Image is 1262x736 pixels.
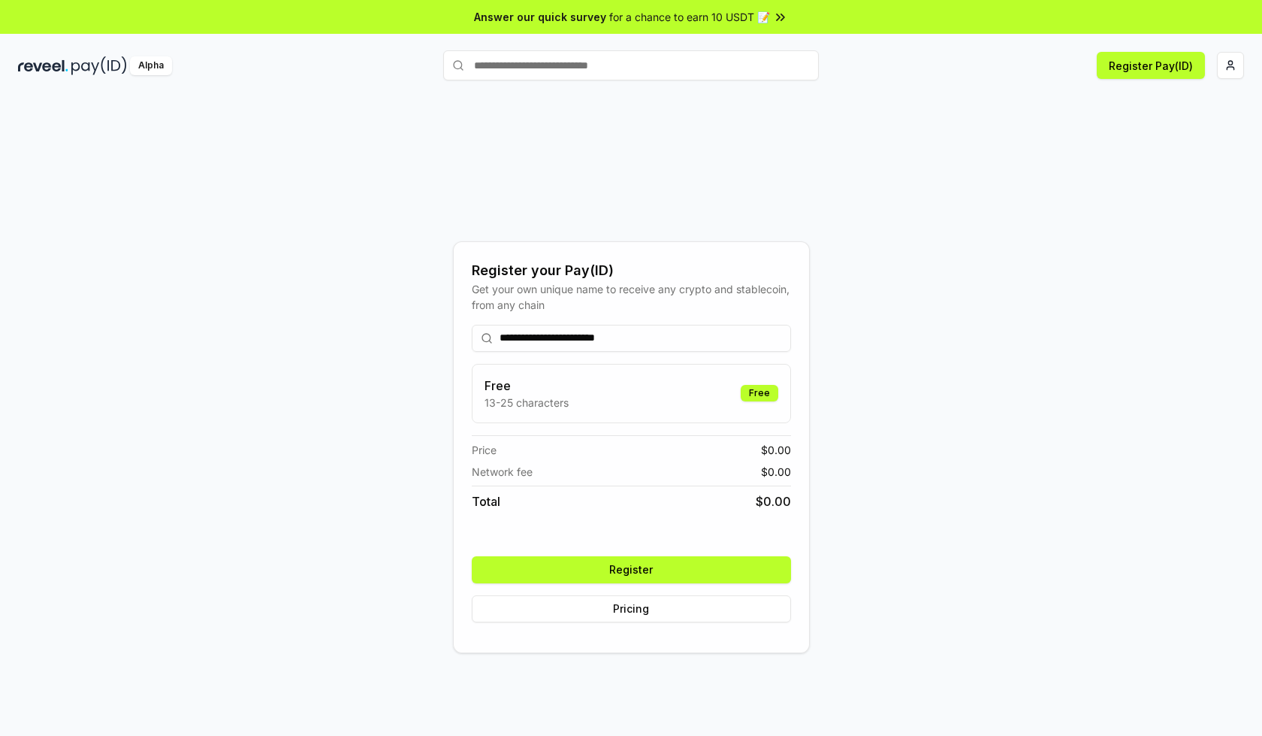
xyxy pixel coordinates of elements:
div: Register your Pay(ID) [472,260,791,281]
button: Pricing [472,595,791,622]
button: Register Pay(ID) [1097,52,1205,79]
span: Total [472,492,500,510]
span: Price [472,442,497,458]
div: Free [741,385,778,401]
h3: Free [485,377,569,395]
span: for a chance to earn 10 USDT 📝 [609,9,770,25]
span: $ 0.00 [761,464,791,480]
span: $ 0.00 [756,492,791,510]
img: reveel_dark [18,56,68,75]
span: Answer our quick survey [474,9,606,25]
div: Get your own unique name to receive any crypto and stablecoin, from any chain [472,281,791,313]
img: pay_id [71,56,127,75]
span: $ 0.00 [761,442,791,458]
span: Network fee [472,464,533,480]
p: 13-25 characters [485,395,569,410]
button: Register [472,556,791,583]
div: Alpha [130,56,172,75]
